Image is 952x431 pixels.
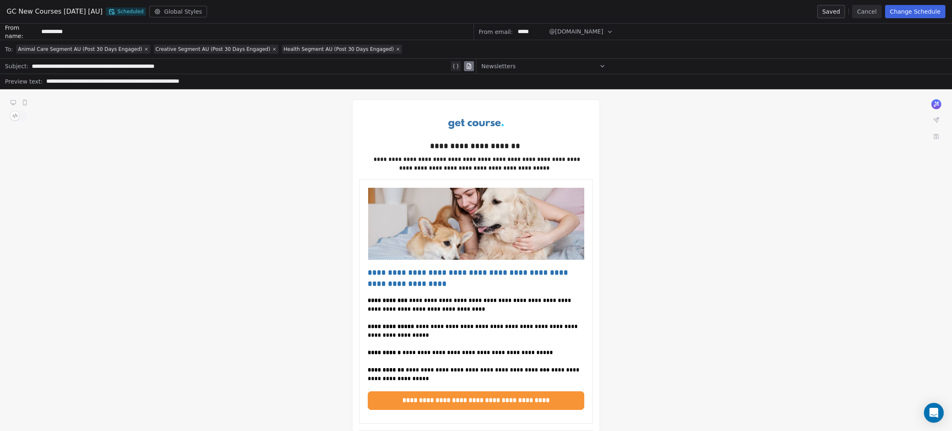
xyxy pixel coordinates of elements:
span: Preview text: [5,77,43,88]
button: Change Schedule [885,5,945,18]
span: Animal Care Segment AU (Post 30 Days Engaged) [18,46,142,53]
span: From email: [479,28,513,36]
span: From name: [5,24,38,40]
span: Health Segment AU (Post 30 Days Engaged) [283,46,394,53]
button: Cancel [852,5,881,18]
span: To: [5,45,13,53]
span: Newsletters [481,62,516,70]
span: Subject: [5,62,29,73]
span: Creative Segment AU (Post 30 Days Engaged) [155,46,270,53]
span: GC New Courses [DATE] [AU] [7,7,102,17]
div: Open Intercom Messenger [924,403,944,423]
span: @[DOMAIN_NAME] [549,27,603,36]
span: Scheduled [106,7,146,16]
button: Global Styles [149,6,207,17]
button: Saved [817,5,845,18]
